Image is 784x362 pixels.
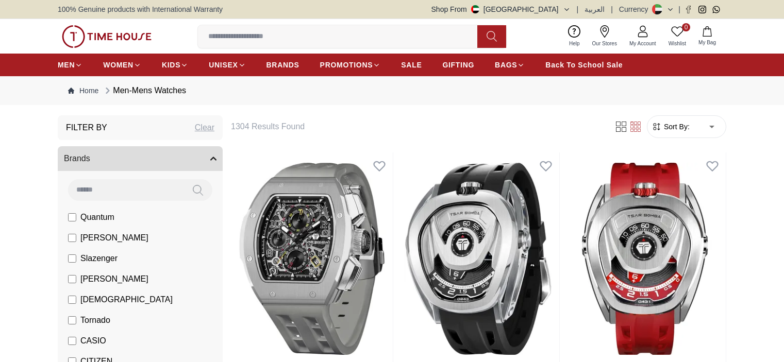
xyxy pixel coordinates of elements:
a: SALE [401,56,422,74]
span: Quantum [80,211,114,223]
span: GIFTING [442,60,474,70]
button: العربية [585,4,605,14]
span: Wishlist [664,40,690,47]
a: Our Stores [586,23,623,49]
span: | [678,4,680,14]
span: My Bag [694,39,720,46]
a: WOMEN [103,56,141,74]
span: SALE [401,60,422,70]
span: Our Stores [588,40,621,47]
input: Tornado [68,316,76,324]
input: Quantum [68,213,76,221]
span: [PERSON_NAME] [80,232,148,244]
a: BAGS [495,56,525,74]
span: PROMOTIONS [320,60,373,70]
span: KIDS [162,60,180,70]
span: WOMEN [103,60,134,70]
a: Whatsapp [712,6,720,13]
span: 0 [682,23,690,31]
button: Sort By: [652,122,690,132]
span: | [577,4,579,14]
a: UNISEX [209,56,245,74]
a: KIDS [162,56,188,74]
button: Shop From[GEOGRAPHIC_DATA] [431,4,571,14]
span: BRANDS [266,60,299,70]
span: Slazenger [80,252,118,265]
div: Men-Mens Watches [103,84,186,97]
img: United Arab Emirates [471,5,479,13]
input: [DEMOGRAPHIC_DATA] [68,296,76,304]
img: ... [62,25,152,48]
span: Brands [64,152,90,165]
span: UNISEX [209,60,238,70]
span: [PERSON_NAME] [80,273,148,285]
span: MEN [58,60,75,70]
input: Slazenger [68,254,76,263]
div: Clear [195,122,214,134]
div: Currency [619,4,653,14]
span: Sort By: [662,122,690,132]
input: CASIO [68,337,76,345]
a: Instagram [698,6,706,13]
nav: Breadcrumb [58,76,726,105]
button: Brands [58,146,223,171]
span: Back To School Sale [545,60,623,70]
a: 0Wishlist [662,23,692,49]
a: MEN [58,56,82,74]
span: My Account [625,40,660,47]
span: Tornado [80,314,110,326]
h3: Filter By [66,122,107,134]
a: BRANDS [266,56,299,74]
h6: 1304 Results Found [231,120,602,133]
a: PROMOTIONS [320,56,381,74]
span: [DEMOGRAPHIC_DATA] [80,294,173,306]
span: | [611,4,613,14]
a: Facebook [685,6,692,13]
input: [PERSON_NAME] [68,275,76,283]
button: My Bag [692,24,722,48]
span: CASIO [80,335,106,347]
input: [PERSON_NAME] [68,234,76,242]
a: Home [68,85,98,96]
a: Back To School Sale [545,56,623,74]
span: BAGS [495,60,517,70]
span: 100% Genuine products with International Warranty [58,4,223,14]
a: Help [563,23,586,49]
a: GIFTING [442,56,474,74]
span: Help [565,40,584,47]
